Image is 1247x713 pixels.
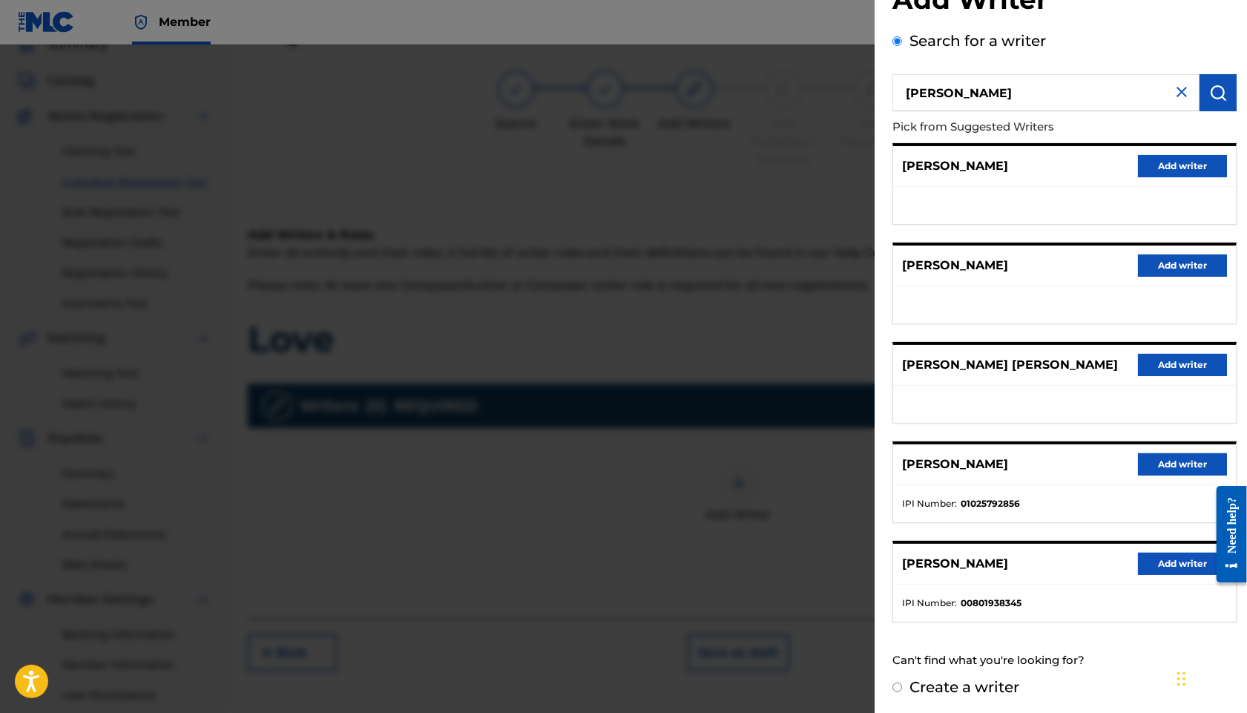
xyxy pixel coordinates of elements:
img: Top Rightsholder [132,13,150,31]
button: Add writer [1138,354,1227,376]
strong: 00801938345 [961,597,1021,610]
strong: 01025792856 [961,497,1020,510]
label: Create a writer [909,678,1019,696]
p: [PERSON_NAME] [PERSON_NAME] [902,356,1118,374]
p: [PERSON_NAME] [902,257,1008,275]
img: close [1173,83,1191,101]
p: Pick from Suggested Writers [892,111,1152,143]
iframe: Resource Center [1205,474,1247,594]
button: Add writer [1138,254,1227,277]
p: [PERSON_NAME] [902,157,1008,175]
div: Glisser [1177,657,1186,701]
button: Add writer [1138,553,1227,575]
span: IPI Number : [902,497,957,510]
p: [PERSON_NAME] [902,456,1008,473]
span: IPI Number : [902,597,957,610]
label: Search for a writer [909,32,1046,50]
iframe: Chat Widget [1173,642,1247,713]
div: Widget de chat [1173,642,1247,713]
p: [PERSON_NAME] [902,555,1008,573]
span: Member [159,13,211,30]
img: MLC Logo [18,11,75,33]
button: Add writer [1138,453,1227,476]
button: Add writer [1138,155,1227,177]
img: Search Works [1209,84,1227,102]
input: Search writer's name or IPI Number [892,74,1200,111]
div: Can't find what you're looking for? [892,645,1237,677]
